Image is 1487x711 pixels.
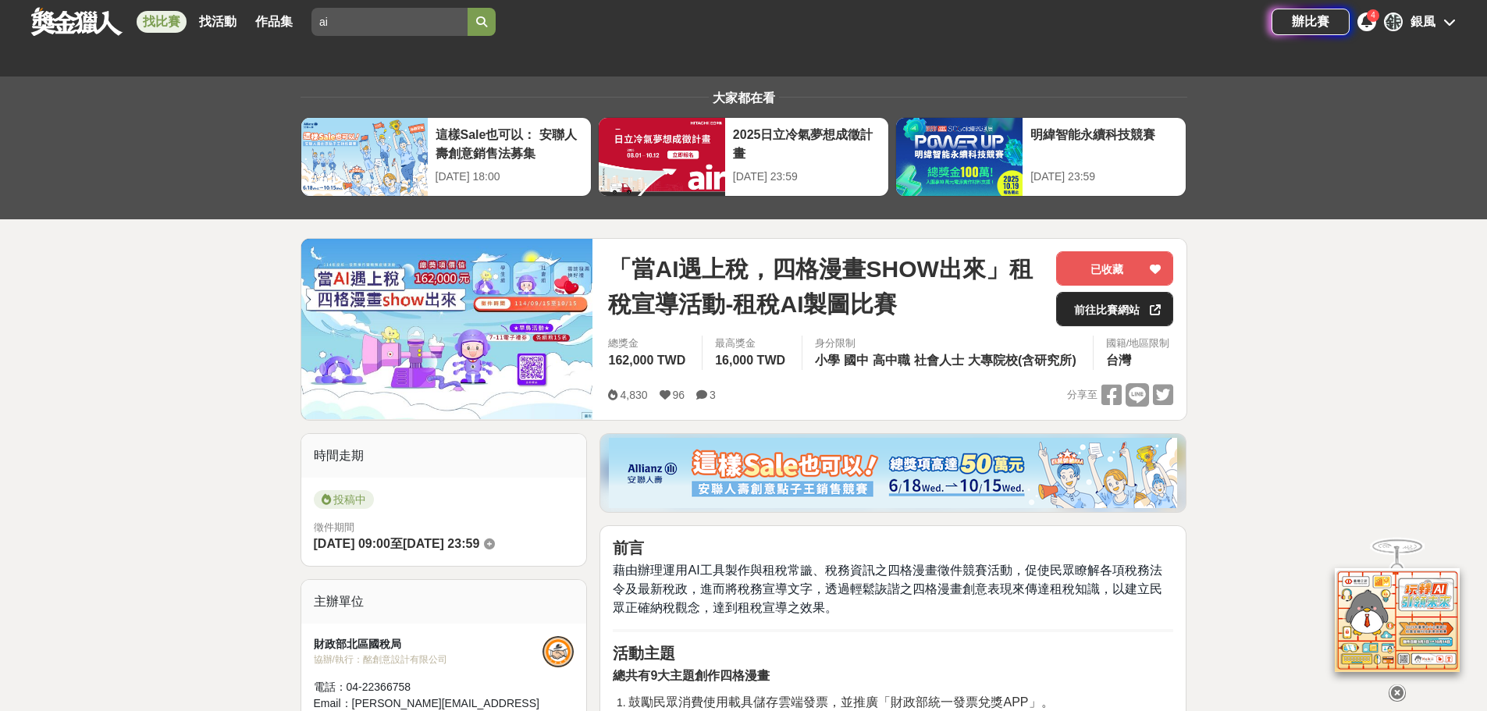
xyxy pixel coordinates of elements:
[1056,292,1173,326] a: 前往比賽網站
[436,126,583,161] div: 這樣Sale也可以： 安聯人壽創意銷售法募集
[193,11,243,33] a: 找活動
[311,8,468,36] input: 有長照挺你，care到心坎裡！青春出手，拍出照顧 影音徵件活動
[137,11,187,33] a: 找比賽
[403,537,479,550] span: [DATE] 23:59
[895,117,1186,197] a: 明緯智能永續科技競賽[DATE] 23:59
[598,117,889,197] a: 2025日立冷氣夢想成徵計畫[DATE] 23:59
[968,354,1076,367] span: 大專院校(含研究所)
[873,354,910,367] span: 高中職
[914,354,964,367] span: 社會人士
[390,537,403,550] span: 至
[314,537,390,550] span: [DATE] 09:00
[609,438,1177,508] img: dcc59076-91c0-4acb-9c6b-a1d413182f46.png
[314,679,543,695] div: 電話： 04-22366758
[715,336,789,351] span: 最高獎金
[314,521,354,533] span: 徵件期間
[436,169,583,185] div: [DATE] 18:00
[1371,11,1375,20] span: 4
[844,354,869,367] span: 國中
[1067,383,1097,407] span: 分享至
[301,434,587,478] div: 時間走期
[1030,126,1178,161] div: 明緯智能永續科技競賽
[314,490,374,509] span: 投稿中
[1056,251,1173,286] button: 已收藏
[613,539,644,556] strong: 前言
[301,580,587,624] div: 主辦單位
[715,354,785,367] span: 16,000 TWD
[613,563,1162,614] span: 藉由辦理運用AI工具製作與租稅常識、稅務資訊之四格漫畫徵件競賽活動，促使民眾瞭解各項稅務法令及最新稅政，進而將稅務宣導文字，透過輕鬆詼諧之四格漫畫創意表現來傳達租稅知識，以建立民眾正確納稅觀念，...
[1335,567,1460,671] img: d2146d9a-e6f6-4337-9592-8cefde37ba6b.png
[249,11,299,33] a: 作品集
[301,239,593,419] img: Cover Image
[613,645,675,662] strong: 活動主題
[1030,169,1178,185] div: [DATE] 23:59
[733,169,880,185] div: [DATE] 23:59
[314,652,543,667] div: 協辦/執行： 酩創意設計有限公司
[613,669,770,682] strong: 總共有9大主題創作四格漫畫
[1384,12,1403,31] div: 銀
[628,695,1053,709] span: 鼓勵民眾消費使用載具儲存雲端發票，並推廣「財政部統一發票兌獎APP」。
[709,91,779,105] span: 大家都在看
[815,354,840,367] span: 小學
[608,354,685,367] span: 162,000 TWD
[301,117,592,197] a: 這樣Sale也可以： 安聯人壽創意銷售法募集[DATE] 18:00
[1106,336,1170,351] div: 國籍/地區限制
[608,251,1044,322] span: 「當AI遇上稅，四格漫畫SHOW出來」租稅宣導活動-租稅AI製圖比賽
[1272,9,1350,35] a: 辦比賽
[608,336,689,351] span: 總獎金
[673,389,685,401] span: 96
[1106,354,1131,367] span: 台灣
[620,389,647,401] span: 4,830
[314,636,543,652] div: 財政部北區國稅局
[815,336,1080,351] div: 身分限制
[710,389,716,401] span: 3
[1411,12,1435,31] div: 銀風
[733,126,880,161] div: 2025日立冷氣夢想成徵計畫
